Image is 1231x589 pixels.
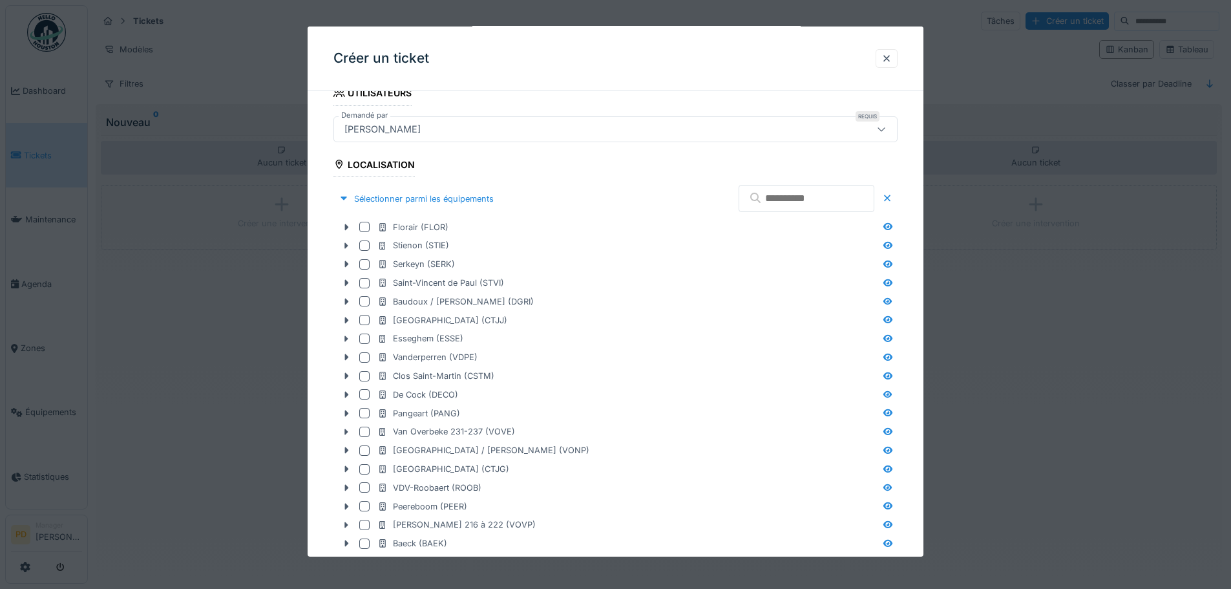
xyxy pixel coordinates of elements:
[377,537,447,550] div: Baeck (BAEK)
[377,239,449,252] div: Stienon (STIE)
[377,277,504,289] div: Saint-Vincent de Paul (STVI)
[339,122,426,136] div: [PERSON_NAME]
[333,50,429,67] h3: Créer un ticket
[339,110,390,121] label: Demandé par
[856,111,879,122] div: Requis
[377,332,463,345] div: Esseghem (ESSE)
[377,295,534,308] div: Baudoux / [PERSON_NAME] (DGRI)
[377,407,460,420] div: Pangeart (PANG)
[333,83,412,105] div: Utilisateurs
[377,519,536,531] div: [PERSON_NAME] 216 à 222 (VOVP)
[377,482,481,494] div: VDV-Roobaert (ROOB)
[377,556,534,568] div: Delathouwer-Loossens + 42 (DELA)
[377,351,478,363] div: Vanderperren (VDPE)
[377,444,589,456] div: [GEOGRAPHIC_DATA] / [PERSON_NAME] (VONP)
[377,258,455,270] div: Serkeyn (SERK)
[333,190,499,208] div: Sélectionner parmi les équipements
[377,425,515,438] div: Van Overbeke 231-237 (VOVE)
[377,463,509,475] div: [GEOGRAPHIC_DATA] (CTJG)
[333,155,415,177] div: Localisation
[377,370,494,382] div: Clos Saint-Martin (CSTM)
[377,221,448,233] div: Florair (FLOR)
[377,389,458,401] div: De Cock (DECO)
[377,314,507,327] div: [GEOGRAPHIC_DATA] (CTJJ)
[377,500,467,513] div: Peereboom (PEER)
